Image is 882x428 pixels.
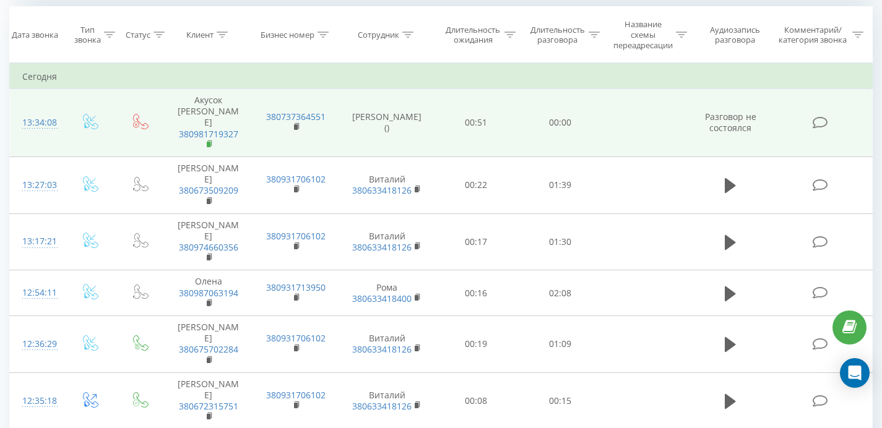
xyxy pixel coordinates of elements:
a: 380987063194 [179,287,238,299]
td: Олена [165,270,253,316]
td: Виталий [340,156,434,213]
div: 12:35:18 [22,389,51,413]
a: 380672315751 [179,400,238,412]
a: 380931713950 [266,281,326,293]
td: Рома [340,270,434,316]
a: 380974660356 [179,241,238,253]
a: 380633418126 [352,343,412,355]
a: 380931706102 [266,389,326,401]
a: 380633418126 [352,241,412,253]
a: 380931706102 [266,332,326,344]
div: 12:36:29 [22,332,51,356]
span: Разговор не состоялся [705,111,756,134]
div: Статус [126,30,150,40]
td: 01:30 [518,213,602,270]
td: Сегодня [10,64,873,89]
a: 380675702284 [179,343,238,355]
div: Длительность ожидания [445,25,501,46]
div: 13:17:21 [22,229,51,254]
td: 01:39 [518,156,602,213]
a: 380633418126 [352,400,412,412]
td: 00:19 [434,316,518,373]
td: Виталий [340,213,434,270]
td: Виталий [340,316,434,373]
td: 02:08 [518,270,602,316]
div: 12:54:11 [22,281,51,305]
div: Комментарий/категория звонка [777,25,849,46]
div: Длительность разговора [530,25,586,46]
div: Сотрудник [358,30,399,40]
a: 380981719327 [179,128,238,140]
div: Дата звонка [12,30,58,40]
a: 380931706102 [266,230,326,242]
div: 13:27:03 [22,173,51,197]
a: 380737364551 [266,111,326,122]
div: Open Intercom Messenger [840,358,870,388]
td: 00:16 [434,270,518,316]
td: [PERSON_NAME] () [340,89,434,157]
a: 380633418400 [352,293,412,304]
td: 00:22 [434,156,518,213]
div: Бизнес номер [261,30,314,40]
div: Аудиозапись разговора [701,25,768,46]
div: Тип звонка [74,25,101,46]
td: [PERSON_NAME] [165,213,253,270]
td: 01:09 [518,316,602,373]
td: 00:51 [434,89,518,157]
div: Клиент [186,30,214,40]
td: 00:17 [434,213,518,270]
div: 13:34:08 [22,111,51,135]
td: 00:00 [518,89,602,157]
a: 380931706102 [266,173,326,185]
td: Акусок [PERSON_NAME] [165,89,253,157]
div: Название схемы переадресации [613,19,673,51]
td: [PERSON_NAME] [165,316,253,373]
td: [PERSON_NAME] [165,156,253,213]
a: 380673509209 [179,184,238,196]
a: 380633418126 [352,184,412,196]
